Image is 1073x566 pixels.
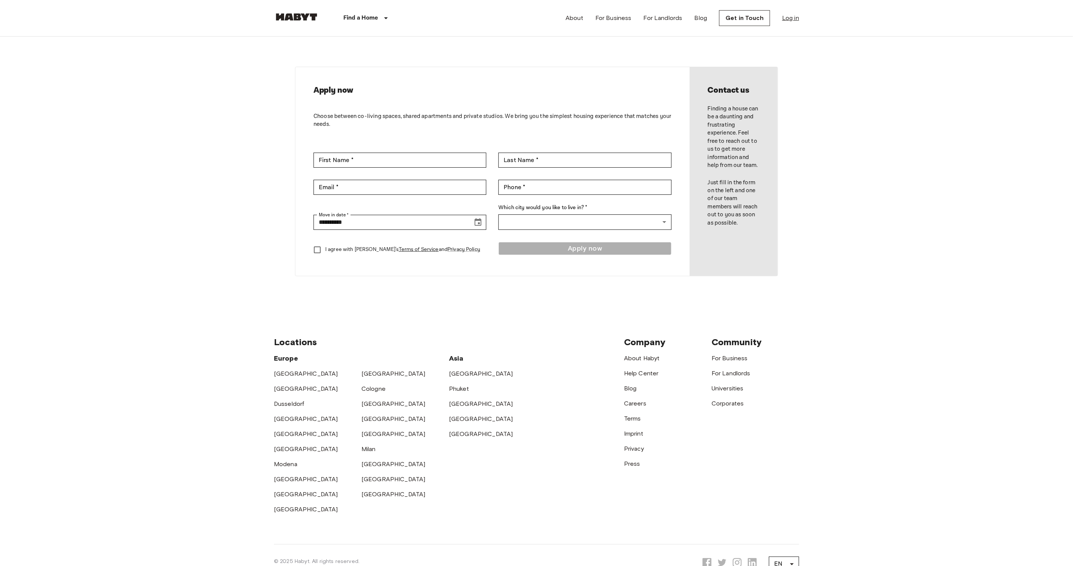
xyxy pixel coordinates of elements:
[498,204,671,212] label: Which city would you like to live in? *
[274,491,338,498] a: [GEOGRAPHIC_DATA]
[449,415,513,422] a: [GEOGRAPHIC_DATA]
[447,246,480,253] a: Privacy Policy
[782,14,799,23] a: Log in
[712,355,748,362] a: For Business
[595,14,632,23] a: For Business
[708,105,759,170] p: Finding a house can be a daunting and frustrating experience. Feel free to reach out to us to get...
[274,370,338,377] a: [GEOGRAPHIC_DATA]
[566,14,583,23] a: About
[624,445,644,452] a: Privacy
[274,385,338,392] a: [GEOGRAPHIC_DATA]
[343,14,378,23] p: Find a Home
[274,445,338,453] a: [GEOGRAPHIC_DATA]
[274,400,304,407] a: Dusseldorf
[274,354,298,363] span: Europe
[274,476,338,483] a: [GEOGRAPHIC_DATA]
[719,10,770,26] a: Get in Touch
[449,370,513,377] a: [GEOGRAPHIC_DATA]
[708,179,759,227] p: Just fill in the form on the left and one of our team members will reach out to you as soon as po...
[712,385,744,392] a: Universities
[361,445,376,453] a: Milan
[624,355,660,362] a: About Habyt
[274,460,297,468] a: Modena
[325,246,480,254] p: I agree with [PERSON_NAME]'s and
[712,400,744,407] a: Corporates
[361,400,426,407] a: [GEOGRAPHIC_DATA]
[361,430,426,438] a: [GEOGRAPHIC_DATA]
[624,430,643,437] a: Imprint
[361,415,426,422] a: [GEOGRAPHIC_DATA]
[624,415,641,422] a: Terms
[708,85,759,96] h2: Contact us
[274,13,319,21] img: Habyt
[319,211,349,218] label: Move in date
[624,460,640,467] a: Press
[624,400,646,407] a: Careers
[624,337,666,347] span: Company
[712,370,750,377] a: For Landlords
[274,506,338,513] a: [GEOGRAPHIC_DATA]
[361,460,426,468] a: [GEOGRAPHIC_DATA]
[624,370,659,377] a: Help Center
[449,430,513,438] a: [GEOGRAPHIC_DATA]
[274,430,338,438] a: [GEOGRAPHIC_DATA]
[274,415,338,422] a: [GEOGRAPHIC_DATA]
[695,14,707,23] a: Blog
[470,215,486,230] button: Choose date, selected date is Sep 19, 2025
[314,85,672,96] h2: Apply now
[449,385,469,392] a: Phuket
[274,337,317,347] span: Locations
[274,558,360,564] span: © 2025 Habyt. All rights reserved.
[449,400,513,407] a: [GEOGRAPHIC_DATA]
[399,246,439,253] a: Terms of Service
[624,385,637,392] a: Blog
[314,112,672,128] p: Choose between co-living spaces, shared apartments and private studios. We bring you the simplest...
[644,14,683,23] a: For Landlords
[361,476,426,483] a: [GEOGRAPHIC_DATA]
[712,337,762,347] span: Community
[449,354,464,363] span: Asia
[361,370,426,377] a: [GEOGRAPHIC_DATA]
[361,385,386,392] a: Cologne
[361,491,426,498] a: [GEOGRAPHIC_DATA]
